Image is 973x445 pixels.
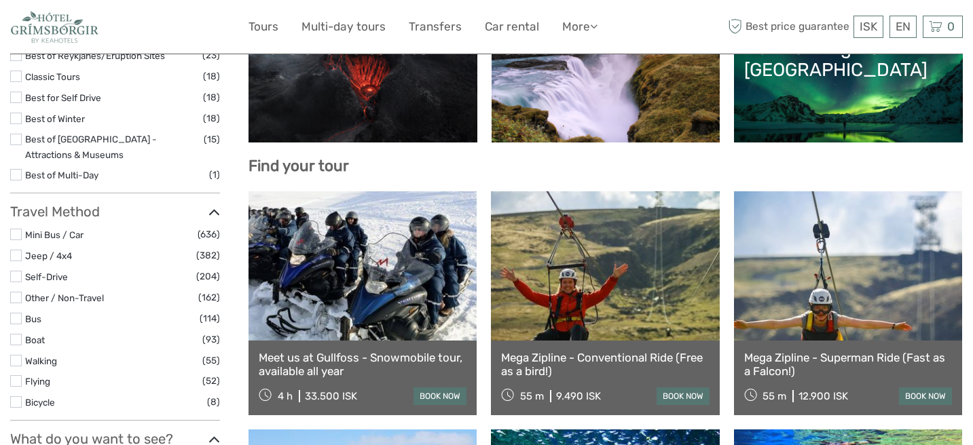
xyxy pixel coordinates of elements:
[19,24,153,35] p: We're away right now. Please check back later!
[798,390,848,402] div: 12.900 ISK
[501,351,709,379] a: Mega Zipline - Conventional Ride (Free as a bird!)
[414,387,466,405] a: book now
[562,17,598,37] a: More
[202,353,220,368] span: (55)
[305,390,357,402] div: 33.500 ISK
[25,134,157,160] a: Best of [GEOGRAPHIC_DATA] - Attractions & Museums
[209,167,220,182] span: (1)
[301,17,386,37] a: Multi-day tours
[203,111,220,126] span: (18)
[10,204,220,220] h3: Travel Method
[25,229,84,240] a: Mini Bus / Car
[520,390,544,402] span: 55 m
[259,37,467,132] a: Lava and Volcanoes
[25,50,165,61] a: Best of Reykjanes/Eruption Sites
[945,20,957,33] span: 0
[202,373,220,389] span: (52)
[860,20,877,33] span: ISK
[25,271,68,282] a: Self-Drive
[202,47,220,63] span: (23)
[724,16,850,38] span: Best price guarantee
[249,17,278,37] a: Tours
[25,292,104,303] a: Other / Non-Travel
[25,250,72,261] a: Jeep / 4x4
[203,90,220,105] span: (18)
[763,390,786,402] span: 55 m
[249,157,349,175] b: Find your tour
[10,10,99,43] img: 2330-0b36fd34-6396-456d-bf6d-def7e598b057_logo_small.jpg
[25,334,45,345] a: Boat
[278,390,293,402] span: 4 h
[200,311,220,326] span: (114)
[204,132,220,147] span: (15)
[25,113,85,124] a: Best of Winter
[198,290,220,305] span: (162)
[25,92,101,103] a: Best for Self Drive
[25,355,57,366] a: Walking
[899,387,952,405] a: book now
[744,351,952,379] a: Mega Zipline - Superman Ride (Fast as a Falcon!)
[25,397,55,408] a: Bicycle
[502,37,710,132] a: Golden Circle
[259,351,466,379] a: Meet us at Gullfoss - Snowmobile tour, available all year
[744,37,953,81] div: Northern Lights in [GEOGRAPHIC_DATA]
[25,376,50,387] a: Flying
[744,37,953,132] a: Northern Lights in [GEOGRAPHIC_DATA]
[556,390,601,402] div: 9.490 ISK
[25,170,98,180] a: Best of Multi-Day
[156,21,172,37] button: Open LiveChat chat widget
[202,332,220,347] span: (93)
[203,69,220,84] span: (18)
[196,269,220,284] span: (204)
[198,227,220,242] span: (636)
[25,313,41,324] a: Bus
[485,17,539,37] a: Car rental
[196,248,220,263] span: (382)
[25,71,80,82] a: Classic Tours
[657,387,710,405] a: book now
[409,17,462,37] a: Transfers
[207,394,220,410] span: (8)
[889,16,917,38] div: EN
